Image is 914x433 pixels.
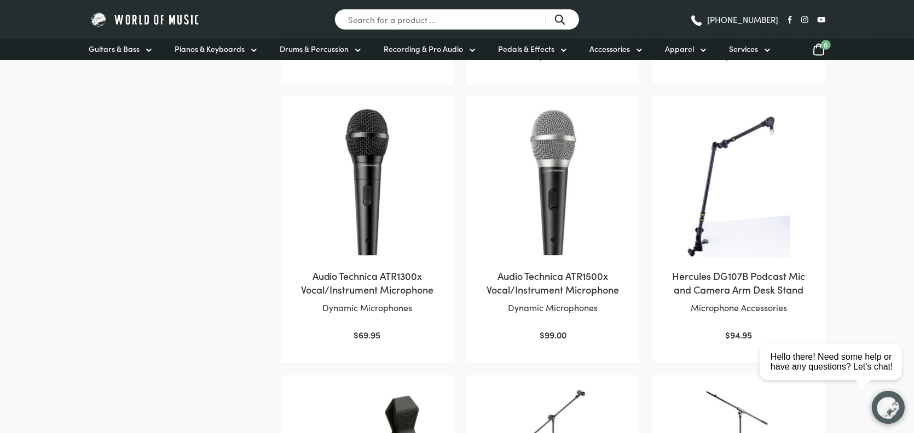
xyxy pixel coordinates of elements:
a: Hercules DG107B Podcast Mic and Camera Arm Desk StandMicrophone Accessories $94.95 [663,107,814,342]
span: Guitars & Bass [89,43,140,55]
bdi: 94.95 [725,329,752,341]
span: $ [354,329,359,341]
img: World of Music [89,11,201,28]
span: Pianos & Keyboards [175,43,245,55]
bdi: 99.00 [540,329,566,341]
bdi: 69.95 [354,329,381,341]
span: 0 [821,40,831,50]
span: Drums & Percussion [280,43,349,55]
p: Microphone Accessories [663,301,814,315]
span: Recording & Pro Audio [384,43,464,55]
h2: Audio Technica ATR1300x Vocal/Instrument Microphone [292,269,442,296]
h2: Audio Technica ATR1500x Vocal/Instrument Microphone [478,269,628,296]
span: $ [538,50,543,62]
iframe: Chat with our support team [755,313,914,433]
span: Apparel [666,43,695,55]
span: Pedals & Effects [499,43,555,55]
input: Search for a product ... [334,9,580,30]
span: Services [730,43,759,55]
bdi: 175.00 [724,50,754,62]
p: Dynamic Microphones [292,301,442,315]
a: [PHONE_NUMBER] [690,11,779,28]
p: Dynamic Microphones [478,301,628,315]
a: Audio Technica ATR1300x Vocal/Instrument MicrophoneDynamic Microphones $69.95 [292,107,442,342]
img: Audio Technica ATR1300x Vocal/Instrument Microphone [292,107,442,258]
bdi: 199.00 [538,50,568,62]
span: $ [540,329,545,341]
span: Accessories [590,43,630,55]
span: [PHONE_NUMBER] [708,15,779,24]
span: $ [724,50,729,62]
img: Audio Technica ATR1500x Vocal/Instrument Microphone [478,107,628,258]
a: Audio Technica ATR1500x Vocal/Instrument MicrophoneDynamic Microphones $99.00 [478,107,628,342]
h2: Hercules DG107B Podcast Mic and Camera Arm Desk Stand [663,269,814,296]
span: $ [725,329,730,341]
img: Hercules DG107B Podcast Mic and Camera Arm Desk Stand [663,107,814,258]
